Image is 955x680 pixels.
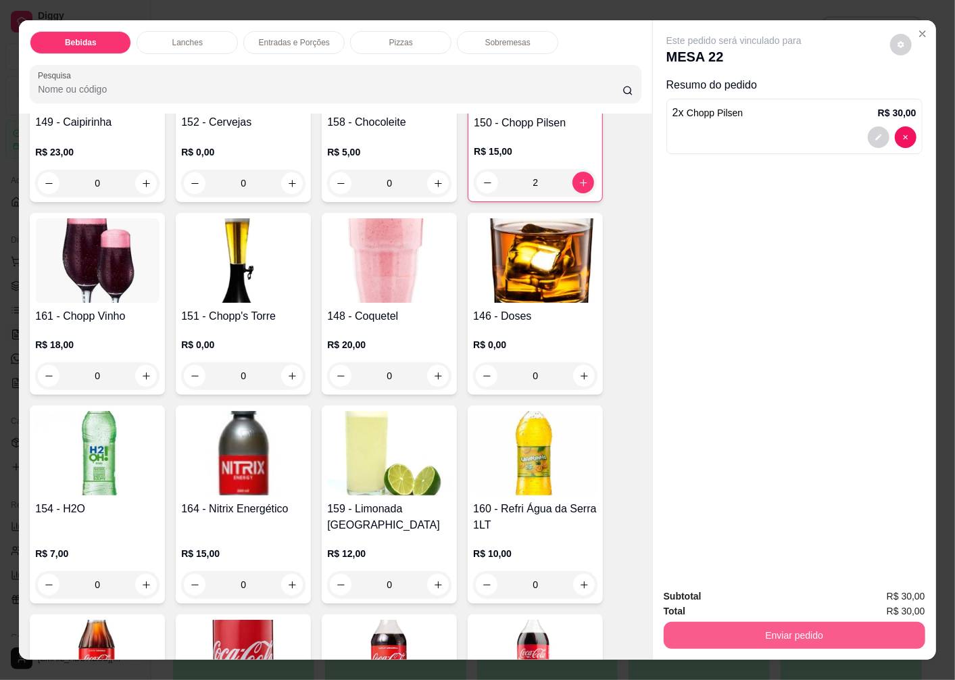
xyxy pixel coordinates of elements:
h4: 149 - Caipirinha [35,114,160,130]
h4: 161 - Chopp Vinho [35,308,160,324]
h4: 151 - Chopp's Torre [181,308,305,324]
button: increase-product-quantity [135,574,157,596]
h4: 164 - Nitrix Energético [181,501,305,517]
h4: 148 - Coquetel [327,308,451,324]
img: product-image [473,218,597,303]
button: decrease-product-quantity [868,126,889,148]
h4: 150 - Chopp Pilsen [474,115,597,131]
h4: 152 - Cervejas [181,114,305,130]
button: decrease-product-quantity [184,574,205,596]
button: decrease-product-quantity [476,574,497,596]
img: product-image [473,411,597,495]
button: decrease-product-quantity [330,172,351,194]
img: product-image [327,411,451,495]
h4: 154 - H2O [35,501,160,517]
button: decrease-product-quantity [38,574,59,596]
p: R$ 5,00 [327,145,451,159]
p: Resumo do pedido [666,77,923,93]
button: increase-product-quantity [427,172,449,194]
p: MESA 22 [666,47,802,66]
strong: Total [664,606,685,616]
p: 2 x [672,105,743,121]
h4: 160 - Refri Água da Serra 1LT [473,501,597,533]
button: decrease-product-quantity [330,365,351,387]
img: product-image [35,218,160,303]
button: increase-product-quantity [427,574,449,596]
p: Sobremesas [485,37,531,48]
button: Close [912,23,933,45]
button: Enviar pedido [664,622,925,649]
p: R$ 7,00 [35,547,160,560]
button: decrease-product-quantity [38,365,59,387]
input: Pesquisa [38,82,622,96]
p: R$ 30,00 [878,106,916,120]
p: R$ 10,00 [473,547,597,560]
img: product-image [181,411,305,495]
button: increase-product-quantity [573,574,595,596]
h4: 158 - Chocoleite [327,114,451,130]
h4: 146 - Doses [473,308,597,324]
p: R$ 12,00 [327,547,451,560]
p: R$ 20,00 [327,338,451,351]
p: Entradas e Porções [259,37,330,48]
img: product-image [181,218,305,303]
p: Pizzas [389,37,413,48]
p: R$ 0,00 [181,338,305,351]
p: Lanches [172,37,203,48]
span: R$ 30,00 [887,604,925,618]
p: R$ 18,00 [35,338,160,351]
h4: 159 - Limonada [GEOGRAPHIC_DATA] [327,501,451,533]
img: product-image [35,411,160,495]
span: Chopp Pilsen [687,107,743,118]
p: R$ 0,00 [181,145,305,159]
button: decrease-product-quantity [38,172,59,194]
button: increase-product-quantity [572,172,594,193]
button: decrease-product-quantity [330,574,351,596]
p: Este pedido será vinculado para [666,34,802,47]
button: increase-product-quantity [427,365,449,387]
p: R$ 0,00 [473,338,597,351]
button: decrease-product-quantity [476,172,498,193]
span: R$ 30,00 [887,589,925,604]
p: R$ 15,00 [181,547,305,560]
button: increase-product-quantity [281,574,303,596]
button: increase-product-quantity [135,172,157,194]
label: Pesquisa [38,70,76,81]
p: Bebidas [65,37,97,48]
p: R$ 23,00 [35,145,160,159]
button: increase-product-quantity [135,365,157,387]
button: decrease-product-quantity [895,126,916,148]
img: product-image [327,218,451,303]
p: R$ 15,00 [474,145,597,158]
button: decrease-product-quantity [890,34,912,55]
strong: Subtotal [664,591,702,602]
